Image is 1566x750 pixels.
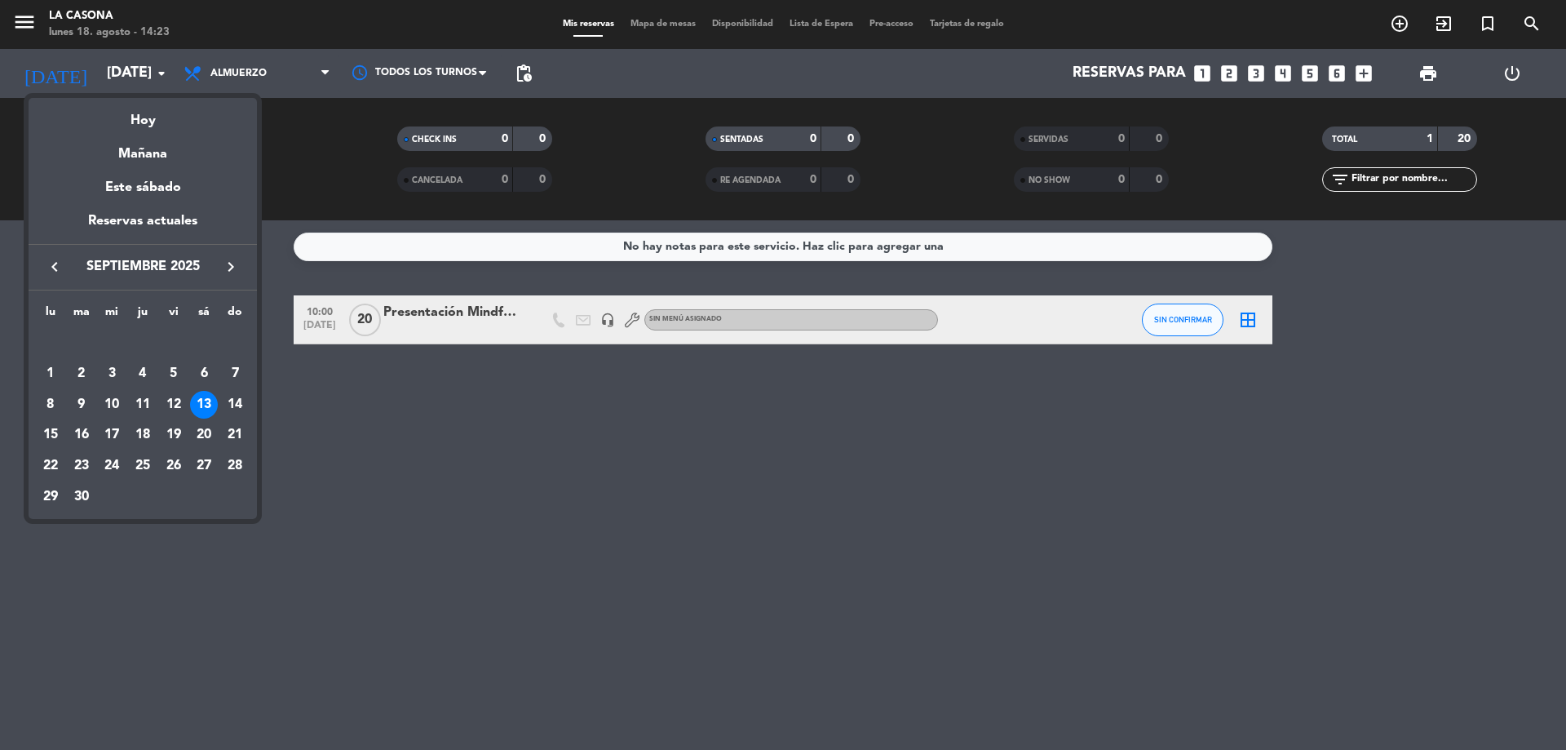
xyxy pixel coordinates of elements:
div: 2 [68,360,95,388]
td: 9 de septiembre de 2025 [66,389,97,420]
div: 12 [160,391,188,419]
div: 13 [190,391,218,419]
button: keyboard_arrow_left [40,256,69,277]
div: 29 [37,483,64,511]
div: Hoy [29,98,257,131]
td: 26 de septiembre de 2025 [158,450,189,482]
td: 7 de septiembre de 2025 [219,358,250,389]
div: 3 [98,360,126,388]
td: 15 de septiembre de 2025 [35,419,66,450]
td: 1 de septiembre de 2025 [35,358,66,389]
div: Reservas actuales [29,211,257,244]
th: martes [66,303,97,328]
div: 6 [190,360,218,388]
div: 19 [160,421,188,449]
td: 6 de septiembre de 2025 [189,358,220,389]
div: 15 [37,421,64,449]
td: 16 de septiembre de 2025 [66,419,97,450]
div: 23 [68,452,95,480]
td: 22 de septiembre de 2025 [35,450,66,482]
div: Este sábado [29,165,257,211]
div: 11 [129,391,157,419]
div: 21 [221,421,249,449]
td: 23 de septiembre de 2025 [66,450,97,482]
th: viernes [158,303,189,328]
td: 30 de septiembre de 2025 [66,482,97,513]
div: 4 [129,360,157,388]
td: 27 de septiembre de 2025 [189,450,220,482]
td: 25 de septiembre de 2025 [127,450,158,482]
div: 26 [160,452,188,480]
div: Mañana [29,131,257,165]
th: lunes [35,303,66,328]
td: 8 de septiembre de 2025 [35,389,66,420]
td: SEP. [35,327,250,358]
td: 5 de septiembre de 2025 [158,358,189,389]
div: 22 [37,452,64,480]
td: 21 de septiembre de 2025 [219,419,250,450]
td: 24 de septiembre de 2025 [96,450,127,482]
th: miércoles [96,303,127,328]
th: domingo [219,303,250,328]
td: 3 de septiembre de 2025 [96,358,127,389]
div: 17 [98,421,126,449]
td: 17 de septiembre de 2025 [96,419,127,450]
td: 19 de septiembre de 2025 [158,419,189,450]
div: 1 [37,360,64,388]
div: 10 [98,391,126,419]
i: keyboard_arrow_right [221,257,241,277]
div: 25 [129,452,157,480]
td: 14 de septiembre de 2025 [219,389,250,420]
div: 18 [129,421,157,449]
th: sábado [189,303,220,328]
div: 7 [221,360,249,388]
td: 2 de septiembre de 2025 [66,358,97,389]
div: 5 [160,360,188,388]
div: 28 [221,452,249,480]
td: 18 de septiembre de 2025 [127,419,158,450]
div: 9 [68,391,95,419]
span: septiembre 2025 [69,256,216,277]
div: 14 [221,391,249,419]
div: 24 [98,452,126,480]
td: 28 de septiembre de 2025 [219,450,250,482]
button: keyboard_arrow_right [216,256,246,277]
td: 4 de septiembre de 2025 [127,358,158,389]
div: 30 [68,483,95,511]
div: 8 [37,391,64,419]
th: jueves [127,303,158,328]
div: 27 [190,452,218,480]
td: 29 de septiembre de 2025 [35,482,66,513]
i: keyboard_arrow_left [45,257,64,277]
td: 13 de septiembre de 2025 [189,389,220,420]
td: 12 de septiembre de 2025 [158,389,189,420]
td: 11 de septiembre de 2025 [127,389,158,420]
div: 16 [68,421,95,449]
div: 20 [190,421,218,449]
td: 20 de septiembre de 2025 [189,419,220,450]
td: 10 de septiembre de 2025 [96,389,127,420]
